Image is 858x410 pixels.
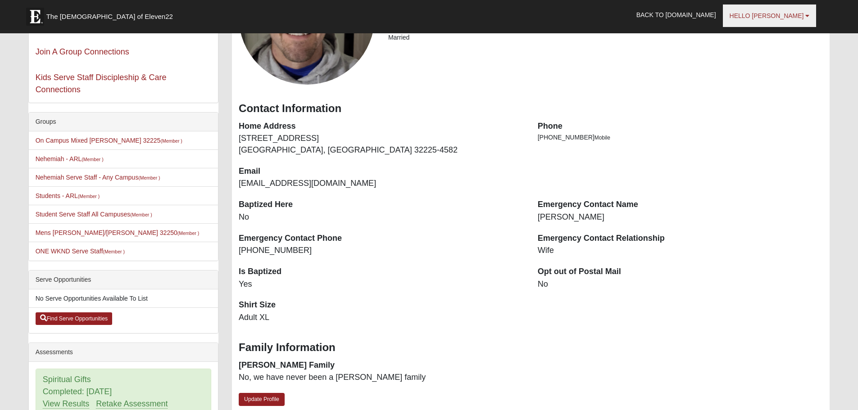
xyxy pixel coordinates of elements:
a: Nehemiah Serve Staff - Any Campus(Member ) [36,174,160,181]
li: [PHONE_NUMBER] [538,133,823,142]
dt: Emergency Contact Phone [239,233,524,244]
img: Eleven22 logo [26,8,44,26]
dt: [PERSON_NAME] Family [239,360,524,371]
dd: Adult XL [239,312,524,324]
small: (Member ) [103,249,125,254]
dt: Emergency Contact Name [538,199,823,211]
small: (Member ) [78,194,100,199]
h3: Family Information [239,341,823,354]
a: Join A Group Connections [36,47,129,56]
dt: Emergency Contact Relationship [538,233,823,244]
span: Hello [PERSON_NAME] [730,12,804,19]
dt: Is Baptized [239,266,524,278]
dd: No, we have never been a [PERSON_NAME] family [239,372,524,383]
dt: Opt out of Postal Mail [538,266,823,278]
dd: Wife [538,245,823,257]
dt: Phone [538,121,823,132]
li: No Serve Opportunities Available To List [29,289,218,308]
span: The [DEMOGRAPHIC_DATA] of Eleven22 [46,12,173,21]
a: On Campus Mixed [PERSON_NAME] 32225(Member ) [36,137,182,144]
a: Kids Serve Staff Discipleship & Care Connections [36,73,167,94]
div: Assessments [29,343,218,362]
a: Update Profile [239,393,285,406]
dt: Baptized Here [239,199,524,211]
div: Groups [29,113,218,131]
h3: Contact Information [239,102,823,115]
a: Find Serve Opportunities [36,312,113,325]
dd: [PERSON_NAME] [538,212,823,223]
a: Retake Assessment [96,399,168,409]
a: Mens [PERSON_NAME]/[PERSON_NAME] 32250(Member ) [36,229,200,236]
a: The [DEMOGRAPHIC_DATA] of Eleven22 [22,3,202,26]
a: Back to [DOMAIN_NAME] [630,4,723,26]
small: (Member ) [82,157,103,162]
dt: Home Address [239,121,524,132]
a: Student Serve Staff All Campuses(Member ) [36,211,152,218]
dd: Yes [239,279,524,290]
a: Students - ARL(Member ) [36,192,100,199]
a: ONE WKND Serve Staff(Member ) [36,248,125,255]
a: Nehemiah - ARL(Member ) [36,155,104,162]
dd: No [239,212,524,223]
small: (Member ) [138,175,160,180]
dd: [STREET_ADDRESS] [GEOGRAPHIC_DATA], [GEOGRAPHIC_DATA] 32225-4582 [239,133,524,156]
small: (Member ) [177,230,199,236]
div: Serve Opportunities [29,270,218,289]
dt: Email [239,166,524,177]
small: (Member ) [160,138,182,144]
dd: [PHONE_NUMBER] [239,245,524,257]
small: (Member ) [130,212,152,217]
a: View Results [43,399,90,409]
dt: Shirt Size [239,299,524,311]
dd: [EMAIL_ADDRESS][DOMAIN_NAME] [239,178,524,189]
span: Mobile [595,135,610,141]
a: Hello [PERSON_NAME] [723,5,817,27]
li: Married [388,33,823,42]
dd: No [538,279,823,290]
